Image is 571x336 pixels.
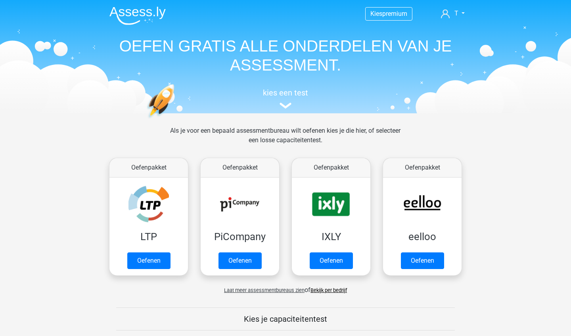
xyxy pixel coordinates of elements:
div: Als je voor een bepaald assessmentbureau wilt oefenen kies je die hier, of selecteer een losse ca... [164,126,407,155]
div: of [103,279,468,295]
a: Oefenen [401,252,444,269]
a: Oefenen [127,252,171,269]
span: Kies [370,10,382,17]
span: Laat meer assessmentbureaus zien [224,287,305,293]
a: Oefenen [310,252,353,269]
a: kies een test [103,88,468,109]
a: Kiespremium [366,8,412,19]
a: T [438,9,468,18]
a: Oefenen [218,252,262,269]
h1: OEFEN GRATIS ALLE ONDERDELEN VAN JE ASSESSMENT. [103,36,468,74]
h5: Kies je capaciteitentest [116,314,455,324]
img: assessment [280,103,291,109]
span: premium [382,10,407,17]
a: Bekijk per bedrijf [310,287,347,293]
img: Assessly [109,6,166,25]
h5: kies een test [103,88,468,97]
span: T [454,10,458,17]
img: oefenen [147,84,205,156]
